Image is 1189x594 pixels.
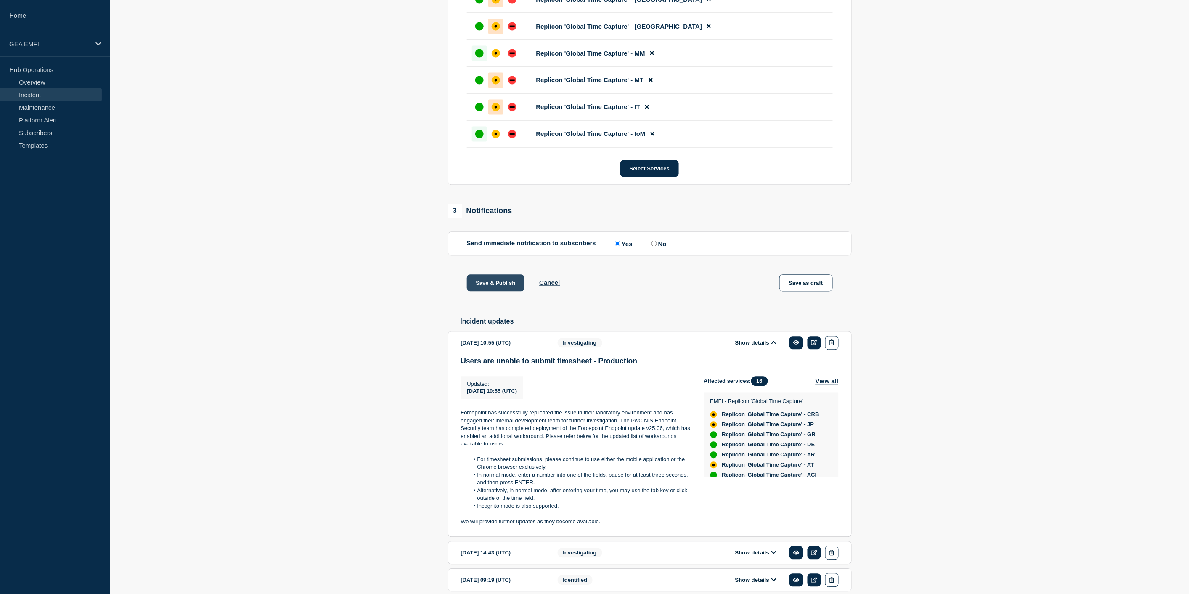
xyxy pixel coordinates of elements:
div: up [475,130,484,138]
li: For timesheet submissions, please continue to use either the mobile application or the Chrome bro... [469,456,691,472]
button: View all [816,377,839,386]
span: Replicon 'Global Time Capture' - GR [722,432,816,438]
p: EMFI - Replicon 'Global Time Capture' [710,398,830,405]
span: 16 [751,377,768,386]
button: Show details [733,577,779,584]
span: Replicon 'Global Time Capture' - IoM [536,130,646,138]
div: affected [492,76,500,85]
div: [DATE] 10:55 (UTC) [461,336,545,350]
button: Select Services [620,160,679,177]
label: No [649,240,667,248]
span: Replicon 'Global Time Capture' - CRB [722,411,819,418]
div: down [508,49,516,58]
div: affected [492,130,500,138]
div: [DATE] 09:19 (UTC) [461,573,545,587]
button: Cancel [539,279,560,286]
div: up [710,442,717,448]
div: affected [492,49,500,58]
button: Show details [733,549,779,557]
div: up [710,452,717,459]
li: In normal mode, enter a number into one of the fields, pause for at least three seconds, and then... [469,472,691,487]
button: Save & Publish [467,275,525,292]
div: Send immediate notification to subscribers [467,240,833,248]
div: up [475,76,484,85]
button: Show details [733,339,779,347]
span: Investigating [558,548,602,558]
div: down [508,103,516,111]
h3: Users are unable to submit timesheet - Production [461,357,839,366]
span: Replicon 'Global Time Capture' - ACI [722,472,817,479]
div: down [508,22,516,31]
span: Replicon 'Global Time Capture' - MM [536,50,645,57]
div: Notifications [448,204,512,218]
p: Send immediate notification to subscribers [467,240,596,248]
span: [DATE] 10:55 (UTC) [467,388,517,395]
span: Replicon 'Global Time Capture' - [GEOGRAPHIC_DATA] [536,23,702,30]
span: Affected services: [704,377,772,386]
div: [DATE] 14:43 (UTC) [461,546,545,560]
span: Replicon 'Global Time Capture' - IT [536,103,641,111]
div: up [475,103,484,111]
div: affected [710,462,717,469]
span: Replicon 'Global Time Capture' - AR [722,452,815,459]
span: Replicon 'Global Time Capture' - DE [722,442,815,448]
div: affected [492,22,500,31]
li: Alternatively, in normal mode, after entering your time, you may use the tab key or click outside... [469,487,691,503]
div: affected [492,103,500,111]
div: affected [710,422,717,428]
p: GEA EMFI [9,40,90,48]
div: up [475,22,484,31]
input: No [651,241,657,247]
input: Yes [615,241,620,247]
span: Replicon 'Global Time Capture' - JP [722,422,814,428]
p: We will provide further updates as they become available. [461,518,691,526]
span: Replicon 'Global Time Capture' - AT [722,462,814,469]
p: Updated : [467,381,517,387]
span: Replicon 'Global Time Capture' - MT [536,77,644,84]
div: down [508,130,516,138]
div: down [508,76,516,85]
label: Yes [613,240,633,248]
div: up [710,432,717,438]
div: up [710,472,717,479]
span: 3 [448,204,462,218]
div: affected [710,411,717,418]
p: Forcepoint has successfully replicated the issue in their laboratory environment and has engaged ... [461,409,691,448]
h2: Incident updates [461,318,852,326]
span: Investigating [558,338,602,348]
div: up [475,49,484,58]
li: Incognito mode is also supported. [469,503,691,510]
span: Identified [558,575,593,585]
button: Save as draft [779,275,833,292]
